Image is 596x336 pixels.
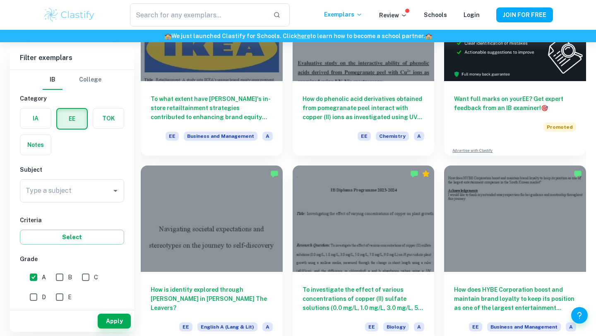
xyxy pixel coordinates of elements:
a: here [297,33,310,39]
button: Notes [20,135,51,155]
button: Open [110,185,121,197]
span: Promoted [543,122,576,132]
button: Apply [98,314,131,329]
span: Business and Management [184,132,257,141]
span: Business and Management [487,322,561,331]
h6: We just launched Clastify for Schools. Click to learn how to become a school partner. [2,31,594,41]
span: A [42,273,46,282]
h6: Want full marks on your EE ? Get expert feedback from an IB examiner! [454,94,576,113]
h6: Subject [20,165,124,174]
span: 🏫 [164,33,171,39]
button: College [79,70,101,90]
h6: To investigate the effect of various concentrations of copper (II) sulfate solutions (0.0 mg/L, 1... [303,285,425,312]
span: EE [365,322,378,331]
span: EE [179,322,192,331]
span: English A (Lang & Lit) [197,322,257,331]
span: EE [358,132,371,141]
h6: Filter exemplars [10,46,134,70]
span: D [42,293,46,302]
button: IB [43,70,62,90]
a: Schools [424,12,447,18]
span: B [68,273,72,282]
button: EE [57,109,87,129]
h6: Criteria [20,216,124,225]
img: Marked [270,170,279,178]
span: E [68,293,72,302]
span: 🏫 [425,33,432,39]
p: Review [379,11,407,20]
span: A [566,322,576,331]
span: EE [469,322,482,331]
h6: How is identity explored through [PERSON_NAME] in [PERSON_NAME] The Leavers? [151,285,273,312]
img: Marked [410,170,418,178]
div: Premium [422,170,430,178]
span: A [414,322,424,331]
h6: How does HYBE Corporation boost and maintain brand loyalty to keep its position as one of the lar... [454,285,576,312]
button: JOIN FOR FREE [496,7,553,22]
h6: Category [20,94,124,103]
img: Clastify logo [43,7,96,23]
h6: Grade [20,254,124,264]
h6: How do phenolic acid derivatives obtained from pomegranate peel interact with copper (II) ions as... [303,94,425,122]
p: Exemplars [324,10,363,19]
div: Filter type choice [43,70,101,90]
button: Help and Feedback [571,307,588,324]
span: A [414,132,424,141]
a: Login [464,12,480,18]
h6: To what extent have [PERSON_NAME]'s in-store retailtainment strategies contributed to enhancing b... [151,94,273,122]
button: Select [20,230,124,245]
input: Search for any exemplars... [130,3,267,26]
span: Biology [383,322,409,331]
button: TOK [93,108,124,128]
img: Marked [574,170,582,178]
span: EE [166,132,179,141]
span: A [262,132,273,141]
button: IA [20,108,51,128]
span: 🎯 [541,105,548,111]
a: Advertise with Clastify [452,148,493,154]
span: A [262,322,273,331]
span: C [94,273,98,282]
span: Chemistry [376,132,409,141]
